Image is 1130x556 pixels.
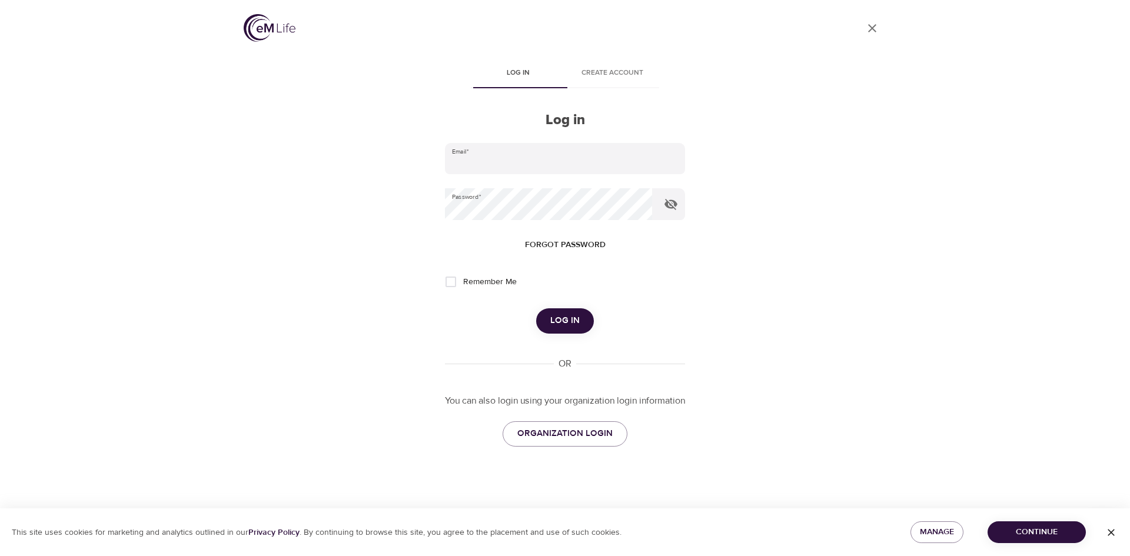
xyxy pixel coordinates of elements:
span: Continue [997,525,1076,540]
span: Remember Me [463,276,517,288]
button: Forgot password [520,234,610,256]
button: Manage [910,521,963,543]
img: logo [244,14,295,42]
span: Create account [572,67,652,79]
a: close [858,14,886,42]
span: Forgot password [525,238,606,252]
h2: Log in [445,112,685,129]
span: Log in [550,313,580,328]
a: ORGANIZATION LOGIN [503,421,627,446]
button: Continue [988,521,1086,543]
span: Manage [920,525,954,540]
a: Privacy Policy [248,527,300,538]
span: Log in [478,67,558,79]
p: You can also login using your organization login information [445,394,685,408]
div: disabled tabs example [445,60,685,88]
div: OR [554,357,576,371]
button: Log in [536,308,594,333]
span: ORGANIZATION LOGIN [517,426,613,441]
